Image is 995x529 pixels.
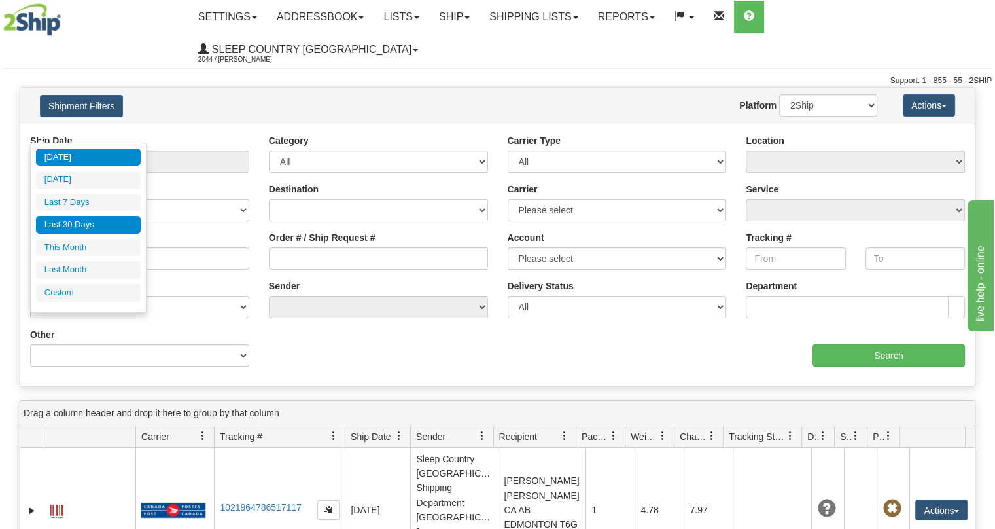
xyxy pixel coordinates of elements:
label: Carrier Type [508,134,561,147]
a: Delivery Status filter column settings [812,425,834,447]
label: Service [746,183,778,196]
li: Last 7 Days [36,194,141,211]
span: Sender [416,430,445,443]
a: Carrier filter column settings [192,425,214,447]
span: Tracking Status [729,430,786,443]
a: Ship Date filter column settings [388,425,410,447]
span: Packages [582,430,609,443]
span: Carrier [141,430,169,443]
button: Actions [903,94,955,117]
a: Recipient filter column settings [553,425,576,447]
label: Carrier [508,183,538,196]
div: Support: 1 - 855 - 55 - 2SHIP [3,75,992,86]
img: logo2044.jpg [3,3,61,36]
a: Pickup Status filter column settings [877,425,899,447]
span: Pickup Status [873,430,884,443]
button: Shipment Filters [40,95,123,117]
span: Ship Date [351,430,391,443]
a: Charge filter column settings [701,425,723,447]
a: Shipping lists [480,1,587,33]
li: This Month [36,239,141,257]
li: [DATE] [36,171,141,189]
label: Platform [739,99,777,112]
span: Weight [631,430,658,443]
label: Other [30,328,54,341]
li: Last 30 Days [36,216,141,234]
label: Location [746,134,784,147]
label: Sender [269,280,300,293]
iframe: chat widget [965,198,994,331]
img: 20 - Canada Post [141,502,205,519]
a: Sleep Country [GEOGRAPHIC_DATA] 2044 / [PERSON_NAME] [188,33,428,66]
label: Category [269,134,309,147]
label: Department [746,280,797,293]
label: Ship Date [30,134,73,147]
span: 2044 / [PERSON_NAME] [198,53,296,66]
a: 1021964786517117 [220,502,302,513]
a: Label [50,499,63,520]
a: Packages filter column settings [602,425,625,447]
label: Destination [269,183,319,196]
span: Recipient [499,430,537,443]
a: Weight filter column settings [652,425,674,447]
span: Charge [680,430,707,443]
input: To [865,247,965,270]
input: From [746,247,845,270]
a: Reports [588,1,665,33]
button: Copy to clipboard [317,500,340,520]
label: Account [508,231,544,244]
span: Shipment Issues [840,430,851,443]
li: [DATE] [36,149,141,166]
a: Ship [429,1,480,33]
a: Addressbook [267,1,374,33]
label: Order # / Ship Request # [269,231,375,244]
div: live help - online [10,8,121,24]
span: Unknown [817,500,835,518]
li: Last Month [36,261,141,279]
span: Pickup Not Assigned [882,500,901,518]
a: Tracking Status filter column settings [779,425,801,447]
label: Tracking # [746,231,791,244]
a: Tracking # filter column settings [323,425,345,447]
a: Lists [374,1,428,33]
span: Delivery Status [807,430,818,443]
a: Sender filter column settings [471,425,493,447]
input: Search [812,344,965,367]
a: Expand [26,504,39,517]
a: Settings [188,1,267,33]
button: Actions [915,500,968,520]
div: grid grouping header [20,401,975,426]
li: Custom [36,284,141,302]
span: Tracking # [220,430,262,443]
label: Delivery Status [508,280,574,293]
a: Shipment Issues filter column settings [845,425,867,447]
span: Sleep Country [GEOGRAPHIC_DATA] [209,44,411,55]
